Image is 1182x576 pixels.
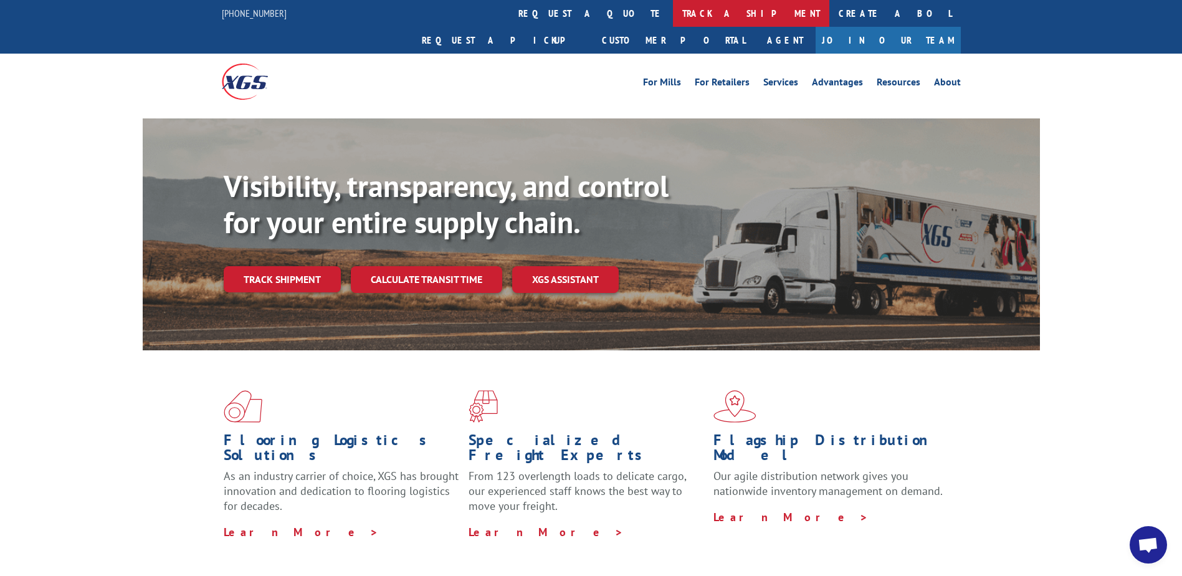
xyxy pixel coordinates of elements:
a: Agent [755,27,816,54]
a: Learn More > [224,525,379,539]
img: xgs-icon-focused-on-flooring-red [469,390,498,423]
a: Learn More > [713,510,869,524]
a: Join Our Team [816,27,961,54]
a: About [934,77,961,91]
a: Calculate transit time [351,266,502,293]
span: As an industry carrier of choice, XGS has brought innovation and dedication to flooring logistics... [224,469,459,513]
h1: Flooring Logistics Solutions [224,433,459,469]
a: Advantages [812,77,863,91]
a: Customer Portal [593,27,755,54]
a: Learn More > [469,525,624,539]
img: xgs-icon-total-supply-chain-intelligence-red [224,390,262,423]
img: xgs-icon-flagship-distribution-model-red [713,390,756,423]
span: Our agile distribution network gives you nationwide inventory management on demand. [713,469,943,498]
p: From 123 overlength loads to delicate cargo, our experienced staff knows the best way to move you... [469,469,704,524]
h1: Flagship Distribution Model [713,433,949,469]
a: [PHONE_NUMBER] [222,7,287,19]
a: Services [763,77,798,91]
a: Request a pickup [412,27,593,54]
h1: Specialized Freight Experts [469,433,704,469]
a: Track shipment [224,266,341,292]
div: Open chat [1130,526,1167,564]
a: XGS ASSISTANT [512,266,619,293]
a: For Mills [643,77,681,91]
a: Resources [877,77,920,91]
a: For Retailers [695,77,750,91]
b: Visibility, transparency, and control for your entire supply chain. [224,166,669,241]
